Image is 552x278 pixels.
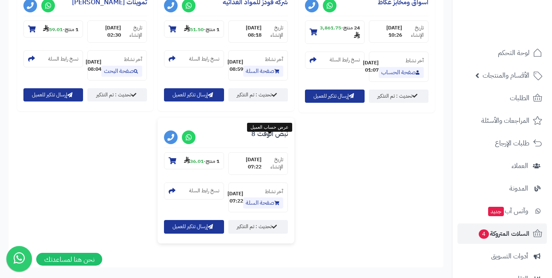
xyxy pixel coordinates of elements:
span: طلبات الإرجاع [495,137,529,149]
small: آخر نشاط [405,57,424,64]
button: إرسال تذكير للعميل [164,220,224,233]
section: نسخ رابط السلة [23,50,83,67]
strong: 3,861.75 [320,24,360,40]
a: صفحة السلة [243,197,283,208]
small: تاريخ الإنشاء [402,24,424,39]
small: - [184,25,219,33]
span: المراجعات والأسئلة [481,115,529,127]
small: تاريخ الإنشاء [262,156,283,171]
small: تاريخ الإنشاء [262,24,283,39]
strong: [DATE] 10:26 [374,24,402,39]
a: وآتس آبجديد [457,201,547,221]
a: تحديث : تم التذكير [228,88,288,101]
small: آخر نشاط [124,55,142,63]
strong: 51.50 [184,26,204,33]
span: وآتس آب [487,205,528,217]
strong: [DATE] 08:04 [86,58,101,73]
section: 1 منتج-36.01 [164,152,224,169]
span: العملاء [512,160,528,172]
small: نسخ رابط السلة [48,55,78,63]
a: السلات المتروكة4 [457,223,547,244]
a: طلبات الإرجاع [457,133,547,153]
a: المراجعات والأسئلة [457,110,547,131]
small: آخر نشاط [265,55,283,63]
span: أدوات التسويق [491,250,528,262]
a: صفحة السلة [243,66,283,77]
button: إرسال تذكير للعميل [305,90,365,103]
strong: 1 منتج [206,157,219,165]
a: صفحة البحث [101,66,142,77]
small: - [43,25,78,33]
strong: 1 منتج [65,26,78,33]
small: - [184,156,219,165]
button: إرسال تذكير للعميل [164,88,224,101]
span: 4 [479,229,489,239]
strong: 36.01 [184,157,204,165]
a: تحديث : تم التذكير [87,88,147,101]
strong: [DATE] 07:22 [227,190,243,205]
a: أدوات التسويق [457,246,547,266]
section: 1 منتج-51.50 [164,20,224,38]
small: نسخ رابط السلة [189,187,219,194]
strong: 59.01 [43,26,63,33]
strong: [DATE] 07:22 [233,156,262,171]
section: 24 منتج-3,861.75 [305,20,365,44]
a: لوحة التحكم [457,43,547,63]
a: تحديث : تم التذكير [228,220,288,233]
strong: [DATE] 02:30 [92,24,121,39]
div: عرض حساب العميل [247,123,292,132]
span: السلات المتروكة [478,228,529,240]
strong: [DATE] 08:18 [233,24,262,39]
small: نسخ رابط السلة [189,55,219,63]
button: إرسال تذكير للعميل [23,88,83,101]
section: نسخ رابط السلة [164,50,224,67]
section: نسخ رابط السلة [305,52,365,69]
a: العملاء [457,156,547,176]
strong: 24 منتج [343,24,360,32]
small: تاريخ الإنشاء [121,24,143,39]
span: جديد [488,207,504,216]
section: نسخ رابط السلة [164,182,224,200]
a: المدونة [457,178,547,199]
section: 1 منتج-59.01 [23,20,83,38]
strong: [DATE] 01:07 [363,59,379,74]
small: - [317,24,360,40]
strong: 1 منتج [206,26,219,33]
small: آخر نشاط [265,188,283,195]
span: المدونة [509,182,528,194]
a: تحديث : تم التذكير [369,90,428,103]
a: صفحة الحساب [379,67,424,78]
span: لوحة التحكم [498,47,529,59]
span: الأقسام والمنتجات [483,69,529,81]
a: الطلبات [457,88,547,108]
small: نسخ رابط السلة [330,56,360,64]
strong: [DATE] 08:59 [227,58,243,73]
span: الطلبات [510,92,529,104]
